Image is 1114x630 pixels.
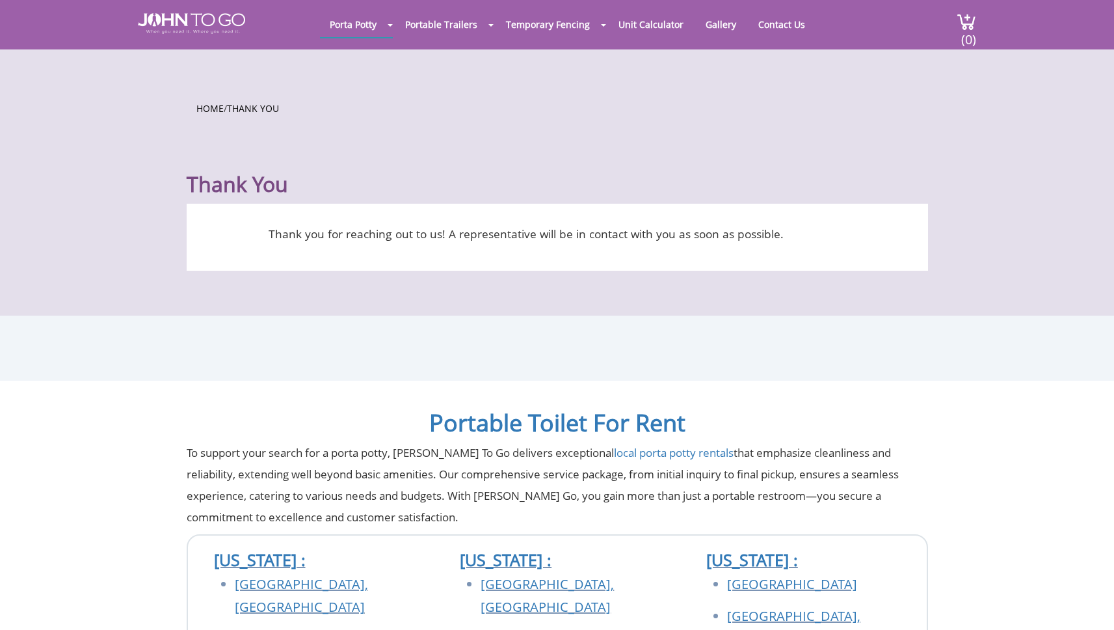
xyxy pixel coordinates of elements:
[460,549,551,571] a: [US_STATE] :
[320,12,386,37] a: Porta Potty
[696,12,746,37] a: Gallery
[481,575,614,616] a: [GEOGRAPHIC_DATA], [GEOGRAPHIC_DATA]
[749,12,815,37] a: Contact Us
[961,20,976,48] span: (0)
[138,13,245,34] img: JOHN to go
[235,575,368,616] a: [GEOGRAPHIC_DATA], [GEOGRAPHIC_DATA]
[214,549,306,571] a: [US_STATE] :
[227,102,279,115] a: Thank You
[429,407,685,439] a: Portable Toilet For Rent
[609,12,693,37] a: Unit Calculator
[206,223,847,245] p: Thank you for reaching out to us! A representative will be in contact with you as soon as possible.
[187,442,928,528] p: To support your search for a porta potty, [PERSON_NAME] To Go delivers exceptional that emphasize...
[957,13,976,31] img: cart a
[196,102,224,115] a: Home
[614,445,734,460] a: local porta potty rentals
[187,140,928,197] h1: Thank You
[395,12,487,37] a: Portable Trailers
[196,99,918,115] ul: /
[727,575,857,593] a: [GEOGRAPHIC_DATA]
[496,12,600,37] a: Temporary Fencing
[706,549,798,571] a: [US_STATE] :
[1062,578,1114,630] button: Live Chat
